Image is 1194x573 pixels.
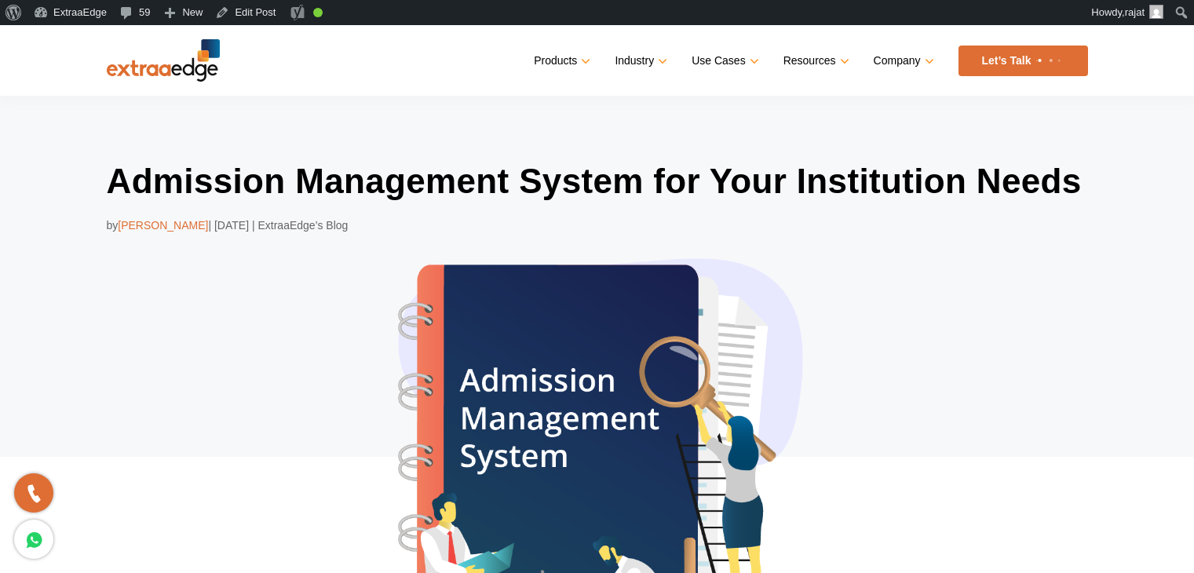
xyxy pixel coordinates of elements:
[107,216,1088,235] div: by | [DATE] | ExtraaEdge’s Blog
[107,159,1088,204] h1: Admission Management System for Your Institution Needs
[783,49,846,72] a: Resources
[958,46,1088,76] a: Let’s Talk
[1125,6,1145,18] span: rajat
[534,49,587,72] a: Products
[615,49,664,72] a: Industry
[874,49,931,72] a: Company
[692,49,755,72] a: Use Cases
[118,219,208,232] span: [PERSON_NAME]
